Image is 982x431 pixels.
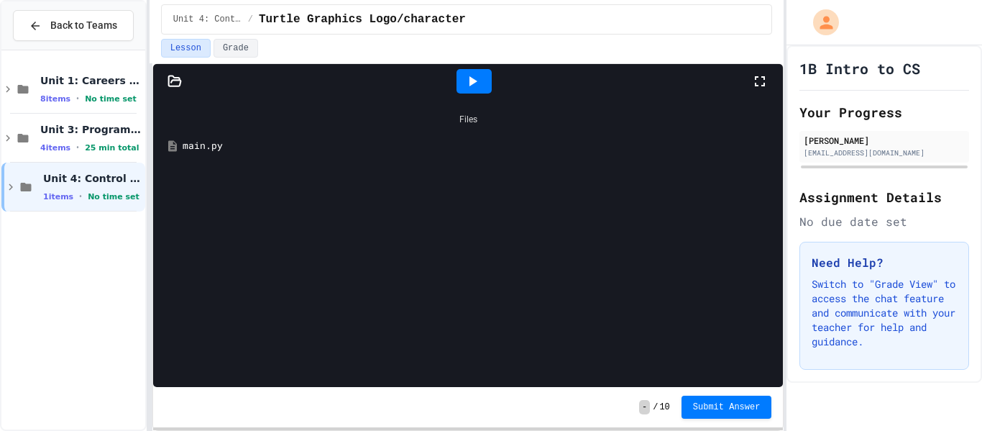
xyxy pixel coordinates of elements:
span: • [76,93,79,104]
span: 10 [659,401,669,413]
span: - [639,400,650,414]
span: 8 items [40,94,70,104]
div: My Account [798,6,843,39]
div: No due date set [799,213,969,230]
span: / [248,14,253,25]
span: No time set [85,94,137,104]
div: [EMAIL_ADDRESS][DOMAIN_NAME] [804,148,965,158]
span: Turtle Graphics Logo/character [259,11,466,28]
h1: 1B Intro to CS [799,58,920,78]
span: / [653,401,658,413]
p: Switch to "Grade View" to access the chat feature and communicate with your teacher for help and ... [812,277,957,349]
span: 1 items [43,192,73,201]
button: Submit Answer [682,396,772,419]
span: Unit 3: Programming Fundamentals [40,123,142,136]
span: 4 items [40,143,70,153]
span: • [79,191,82,202]
span: • [76,142,79,153]
span: Submit Answer [693,401,761,413]
span: Unit 4: Control Structures [173,14,242,25]
span: No time set [88,192,139,201]
div: [PERSON_NAME] [804,134,965,147]
h3: Need Help? [812,254,957,271]
span: Unit 1: Careers & Professionalism [40,74,142,87]
div: Files [160,106,776,133]
button: Back to Teams [13,10,134,41]
div: main.py [183,139,775,153]
button: Lesson [161,39,211,58]
h2: Your Progress [799,102,969,122]
button: Grade [214,39,258,58]
span: Unit 4: Control Structures [43,172,142,185]
span: Back to Teams [50,18,117,33]
span: 25 min total [85,143,139,153]
h2: Assignment Details [799,187,969,207]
